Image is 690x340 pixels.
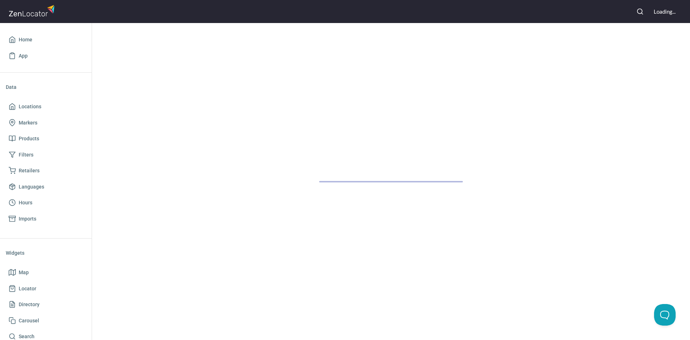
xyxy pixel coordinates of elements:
[19,316,39,325] span: Carousel
[632,4,648,19] button: Search
[6,32,86,48] a: Home
[6,78,86,96] li: Data
[6,99,86,115] a: Locations
[6,115,86,131] a: Markers
[19,51,28,60] span: App
[6,195,86,211] a: Hours
[19,300,40,309] span: Directory
[19,102,41,111] span: Locations
[654,8,676,15] div: Loading...
[654,304,676,326] iframe: Toggle Customer Support
[19,268,29,277] span: Map
[6,296,86,313] a: Directory
[6,163,86,179] a: Retailers
[6,264,86,281] a: Map
[19,198,32,207] span: Hours
[6,281,86,297] a: Locator
[19,284,36,293] span: Locator
[19,182,44,191] span: Languages
[6,48,86,64] a: App
[6,147,86,163] a: Filters
[19,35,32,44] span: Home
[6,131,86,147] a: Products
[19,214,36,223] span: Imports
[6,211,86,227] a: Imports
[19,150,33,159] span: Filters
[6,179,86,195] a: Languages
[6,244,86,262] li: Widgets
[9,3,57,18] img: zenlocator
[6,313,86,329] a: Carousel
[19,118,37,127] span: Markers
[19,134,39,143] span: Products
[19,166,40,175] span: Retailers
